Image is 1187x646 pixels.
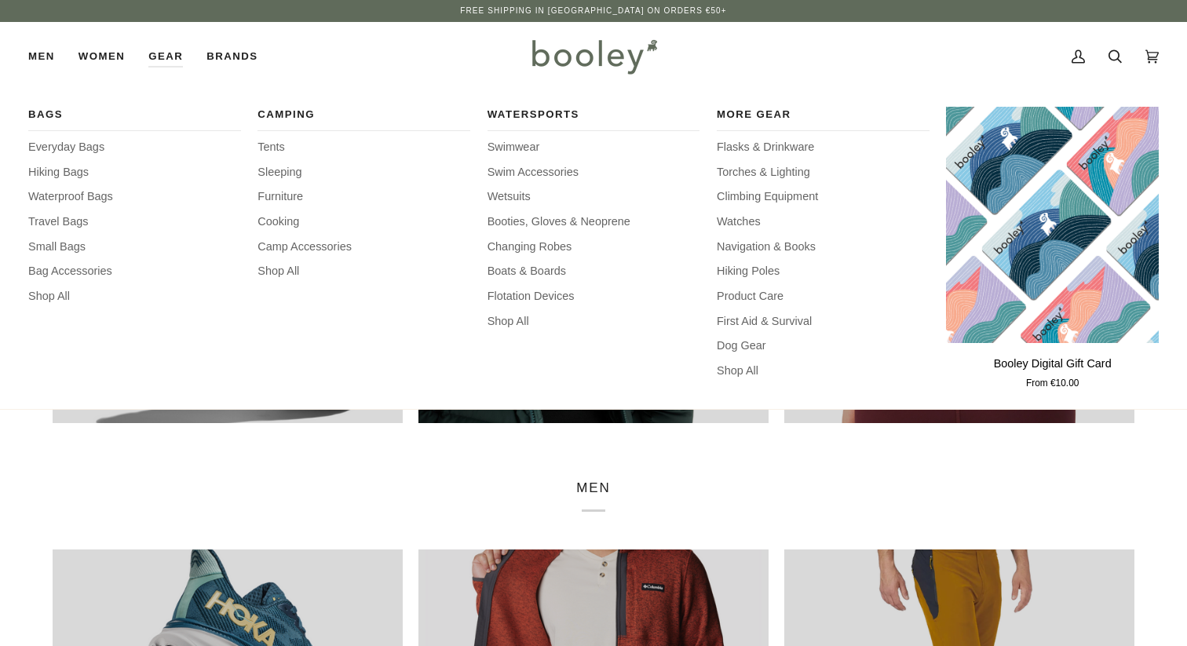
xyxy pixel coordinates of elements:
a: Swimwear [488,139,700,156]
a: Swim Accessories [488,164,700,181]
a: Travel Bags [28,214,241,231]
a: Tents [257,139,470,156]
a: Gear [137,22,195,91]
a: Bags [28,107,241,131]
span: Brands [206,49,257,64]
span: More Gear [717,107,930,122]
a: Camping [257,107,470,131]
a: Flotation Devices [488,288,700,305]
a: Booley Digital Gift Card [946,349,1159,391]
a: Watersports [488,107,700,131]
a: Shop All [257,263,470,280]
a: Cooking [257,214,470,231]
a: Waterproof Bags [28,188,241,206]
a: First Aid & Survival [717,313,930,330]
a: Torches & Lighting [717,164,930,181]
a: Shop All [28,288,241,305]
span: Camping [257,107,470,122]
product-grid-item-variant: €10.00 [946,107,1159,343]
span: Bags [28,107,241,122]
a: Climbing Equipment [717,188,930,206]
a: Sleeping [257,164,470,181]
a: Dog Gear [717,338,930,355]
div: Gear Bags Everyday Bags Hiking Bags Waterproof Bags Travel Bags Small Bags Bag Accessories Shop A... [137,22,195,91]
span: Women [79,49,125,64]
a: Bag Accessories [28,263,241,280]
a: Flasks & Drinkware [717,139,930,156]
a: Navigation & Books [717,239,930,256]
span: Men [28,49,55,64]
a: Shop All [717,363,930,380]
a: Everyday Bags [28,139,241,156]
span: From €10.00 [1026,377,1079,391]
a: Shop All [488,313,700,330]
a: Booties, Gloves & Neoprene [488,214,700,231]
a: More Gear [717,107,930,131]
a: Wetsuits [488,188,700,206]
a: Brands [195,22,269,91]
a: Changing Robes [488,239,700,256]
h2: Men [53,480,1134,512]
a: Women [67,22,137,91]
p: Free Shipping in [GEOGRAPHIC_DATA] on Orders €50+ [460,5,726,17]
a: Hiking Bags [28,164,241,181]
a: Boats & Boards [488,263,700,280]
img: Booley [525,34,663,79]
a: Product Care [717,288,930,305]
a: Camp Accessories [257,239,470,256]
a: Small Bags [28,239,241,256]
product-grid-item: Booley Digital Gift Card [946,107,1159,390]
a: Booley Digital Gift Card [946,107,1159,343]
a: Furniture [257,188,470,206]
span: Watersports [488,107,700,122]
p: Booley Digital Gift Card [994,356,1112,373]
a: Hiking Poles [717,263,930,280]
a: Watches [717,214,930,231]
a: Men [28,22,67,91]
